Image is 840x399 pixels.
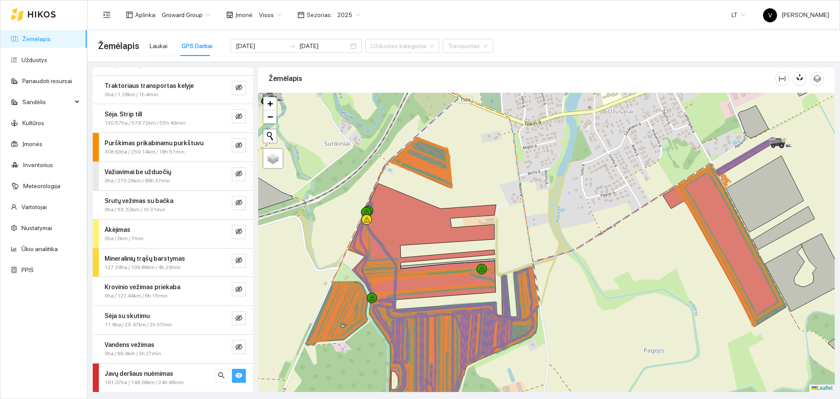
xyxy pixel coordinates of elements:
[812,385,833,391] a: Leaflet
[263,149,283,168] a: Layers
[105,283,180,290] strong: Krovinio vežimas priekaba
[105,312,150,319] strong: Sėja su skutimu
[218,372,225,380] span: search
[22,77,72,84] a: Panaudoti resursai
[93,248,253,277] div: Mineralinių trąšų barstymas127.29ha / 109.86km / 4h 29mineye-invisible
[93,76,253,104] div: Traktoriaus transportas kelyje0ha / 1.28km / 1h 4mineye-invisible
[267,98,273,109] span: +
[232,196,246,210] button: eye-invisible
[93,277,253,305] div: Krovinio vežimas priekaba0ha / 127.44km / 6h 15mineye-invisible
[232,340,246,354] button: eye-invisible
[105,263,181,272] span: 127.29ha / 109.86km / 4h 29min
[235,142,242,150] span: eye-invisible
[23,161,53,168] a: Inventorius
[299,41,349,51] input: Pabaigos data
[105,206,165,214] span: 0ha / 55.53km / 1h 31min
[768,8,772,22] span: V
[21,203,47,210] a: Vartotojai
[235,199,242,207] span: eye-invisible
[93,191,253,219] div: Srutų vežimas su bačka0ha / 55.53km / 1h 31mineye-invisible
[232,138,246,152] button: eye-invisible
[259,8,282,21] span: Visos
[150,41,168,51] div: Laukai
[98,39,139,53] span: Žemėlapis
[105,91,158,99] span: 0ha / 1.28km / 1h 4min
[235,372,242,380] span: eye
[22,119,44,126] a: Kultūros
[22,93,72,111] span: Sandėlis
[235,170,242,178] span: eye-invisible
[21,245,58,252] a: Ūkio analitika
[263,129,276,143] button: Initiate a new search
[307,10,332,20] span: Sezonas :
[98,6,115,24] button: menu-fold
[235,84,242,92] span: eye-invisible
[105,168,171,175] strong: Važiavimai be užduočių
[232,254,246,268] button: eye-invisible
[21,224,52,231] a: Nustatymai
[105,321,172,329] span: 11.9ha / 25.47km / 2h 37min
[22,35,51,42] a: Žemėlapis
[105,350,161,358] span: 0ha / 69.4km / 3h 27min
[105,378,184,387] span: 161.07ha / 148.06km / 24h 48min
[289,42,296,49] span: to
[267,111,273,122] span: −
[214,369,228,383] button: search
[232,369,246,383] button: eye
[93,220,253,248] div: Akėjimas0ha / 0km / 7mineye-invisible
[105,197,173,204] strong: Srutų vežimas su bačka
[263,97,276,110] a: Zoom in
[105,119,185,127] span: 130.57ha / 579.72km / 55h 49min
[775,72,789,86] button: column-width
[297,11,304,18] span: calendar
[21,266,34,273] a: PPIS
[731,8,745,21] span: LT
[105,111,142,118] strong: Sėja. Strip till
[235,113,242,121] span: eye-invisible
[232,81,246,95] button: eye-invisible
[105,177,170,185] span: 0ha / 270.26km / 88h 37min
[105,370,173,377] strong: Javų derliaus nuėmimas
[269,66,775,91] div: Žemėlapis
[162,8,210,21] span: Groward Group
[23,182,60,189] a: Meteorologija
[337,8,360,21] span: 2025
[105,140,203,147] strong: Purškimas prikabinamu purkštuvu
[235,343,242,352] span: eye-invisible
[103,11,111,19] span: menu-fold
[135,10,157,20] span: Aplinka :
[232,225,246,239] button: eye-invisible
[105,82,194,89] strong: Traktoriaus transportas kelyje
[763,11,829,18] span: [PERSON_NAME]
[232,167,246,181] button: eye-invisible
[93,162,253,190] div: Važiavimai be užduočių0ha / 270.26km / 88h 37mineye-invisible
[263,110,276,123] a: Zoom out
[232,282,246,296] button: eye-invisible
[235,286,242,294] span: eye-invisible
[93,335,253,363] div: Vandens vežimas0ha / 69.4km / 3h 27mineye-invisible
[289,42,296,49] span: swap-right
[105,255,185,262] strong: Mineralinių trąšų barstymas
[21,56,47,63] a: Užduotys
[105,292,168,300] span: 0ha / 127.44km / 6h 15min
[235,228,242,236] span: eye-invisible
[182,41,213,51] div: GPS Darbai
[105,226,130,233] strong: Akėjimas
[232,311,246,325] button: eye-invisible
[235,315,242,323] span: eye-invisible
[93,306,253,334] div: Sėja su skutimu11.9ha / 25.47km / 2h 37mineye-invisible
[226,11,233,18] span: shop
[236,41,285,51] input: Pradžios data
[232,109,246,123] button: eye-invisible
[105,341,154,348] strong: Vandens vežimas
[235,10,254,20] span: Įmonė :
[235,257,242,265] span: eye-invisible
[93,364,253,392] div: Javų derliaus nuėmimas161.07ha / 148.06km / 24h 48minsearcheye
[93,133,253,161] div: Purškimas prikabinamu purkštuvu308.63ha / 250.14km / 18h 57mineye-invisible
[126,11,133,18] span: layout
[22,140,42,147] a: Įmonės
[93,104,253,133] div: Sėja. Strip till130.57ha / 579.72km / 55h 49mineye-invisible
[105,234,143,243] span: 0ha / 0km / 7min
[105,148,185,156] span: 308.63ha / 250.14km / 18h 57min
[776,75,789,82] span: column-width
